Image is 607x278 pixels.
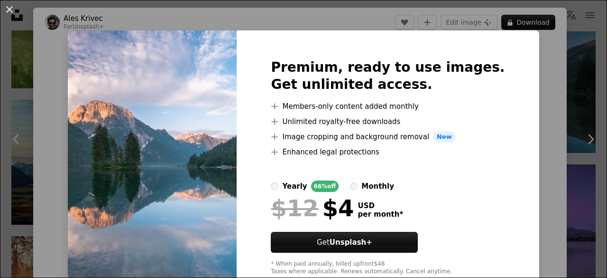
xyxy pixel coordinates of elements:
[358,201,403,210] span: USD
[358,210,403,219] span: per month *
[271,232,418,253] button: GetUnsplash+
[271,260,505,276] div: * When paid annually, billed upfront $48 Taxes where applicable. Renews automatically. Cancel any...
[271,59,505,93] h2: Premium, ready to use images. Get unlimited access.
[282,181,307,192] div: yearly
[271,146,505,158] li: Enhanced legal protections
[271,196,354,220] div: $4
[350,182,358,190] input: monthly
[271,101,505,112] li: Members-only content added monthly
[361,181,394,192] div: monthly
[330,238,372,247] strong: Unsplash+
[271,116,505,127] li: Unlimited royalty-free downloads
[271,196,318,220] span: $12
[433,131,456,143] span: New
[311,181,339,192] div: 66% off
[271,131,505,143] li: Image cropping and background removal
[271,182,278,190] input: yearly66%off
